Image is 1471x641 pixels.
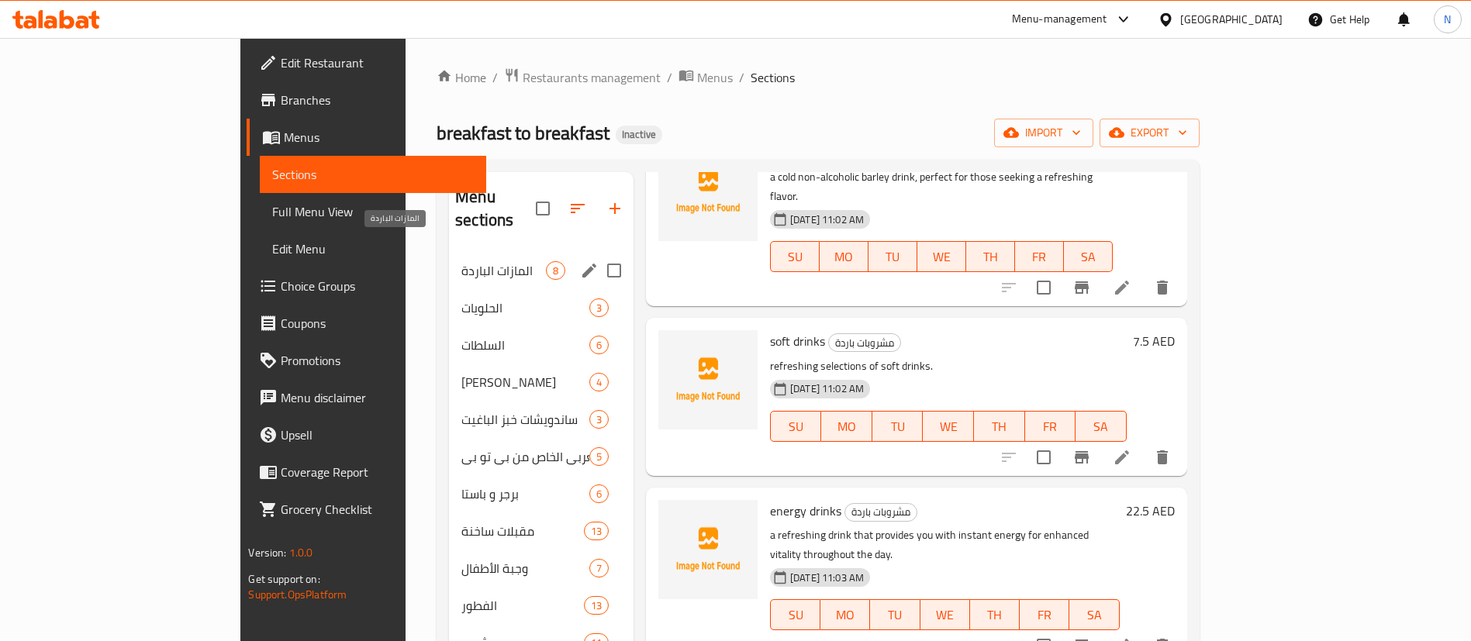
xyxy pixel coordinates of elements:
span: TU [875,246,911,268]
div: المازات الباردة8edit [449,252,634,289]
span: Inactive [616,128,662,141]
span: 13 [585,524,608,539]
div: السلطات [461,336,589,354]
div: السلطات6 [449,326,634,364]
span: Full Menu View [272,202,474,221]
span: TU [876,604,913,626]
span: Coverage Report [281,463,474,481]
span: 3 [590,301,608,315]
h2: Menu sections [455,185,536,232]
span: TH [976,604,1013,626]
span: import [1007,123,1081,143]
a: Support.OpsPlatform [248,584,347,605]
span: [PERSON_NAME] [461,373,589,391]
span: MO [826,246,862,268]
div: سندويشات بالخبز العربي الخاص من بي تو بي [461,447,589,466]
span: export [1112,123,1187,143]
button: TH [970,599,1020,630]
button: TU [870,599,920,630]
span: وجبة الأطفال [461,559,589,577]
a: Menus [247,119,486,156]
span: 8 [547,264,565,278]
a: Promotions [247,342,486,379]
span: WE [924,246,960,268]
span: Grocery Checklist [281,500,474,519]
button: SA [1076,411,1127,442]
button: TU [868,241,917,272]
span: 13 [585,598,608,613]
span: [DATE] 11:03 AM [784,570,870,585]
span: 1.0.0 [289,543,313,563]
span: Coupons [281,314,474,333]
span: SA [1076,604,1113,626]
span: energy drinks [770,499,841,522]
a: Edit Menu [260,230,486,267]
span: SU [777,604,814,626]
a: Edit menu item [1113,448,1131,467]
span: Restaurants management [523,68,661,87]
span: Menu disclaimer [281,388,474,407]
div: الحلويات [461,298,589,317]
button: SA [1069,599,1119,630]
span: Get support on: [248,569,319,589]
button: FR [1025,411,1076,442]
button: Add section [596,190,634,227]
span: SU [777,415,815,438]
button: TU [872,411,924,442]
span: المازات الباردة [461,261,546,280]
button: SA [1064,241,1113,272]
span: Select to update [1027,441,1060,474]
button: SU [770,599,820,630]
span: WE [927,604,964,626]
button: Branch-specific-item [1063,439,1100,476]
p: a cold non-alcoholic barley drink, perfect for those seeking a refreshing flavor. [770,167,1113,206]
a: Grocery Checklist [247,491,486,528]
div: items [546,261,565,280]
div: items [589,484,609,503]
a: Restaurants management [504,67,661,88]
button: TH [966,241,1015,272]
div: مقبلات ساخنة13 [449,512,634,550]
div: [GEOGRAPHIC_DATA] [1180,11,1283,28]
a: Edit menu item [1113,278,1131,297]
span: SU [777,246,813,268]
p: refreshing selections of soft drinks. [770,357,1127,376]
span: Menus [284,128,474,146]
h6: 22.5 AED [1126,500,1175,522]
span: TH [972,246,1009,268]
div: ساندويشات خبز الباغيت [461,410,589,429]
div: ساندويشات خبز الباغيت3 [449,401,634,438]
button: FR [1015,241,1064,272]
span: N [1444,11,1451,28]
span: الفطور [461,596,584,615]
a: Coupons [247,305,486,342]
span: 4 [590,375,608,390]
span: Sections [751,68,795,87]
a: Menu disclaimer [247,379,486,416]
a: Choice Groups [247,267,486,305]
li: / [739,68,744,87]
button: WE [923,411,974,442]
span: FR [1021,246,1058,268]
div: items [589,410,609,429]
span: مشروبات باردة [829,334,900,352]
span: Promotions [281,351,474,370]
span: breakfast to breakfast [437,115,609,150]
span: 6 [590,487,608,501]
span: 7 [590,561,608,576]
div: Inactive [616,126,662,144]
div: سندويشات بالخبز العربي الخاص من بي تو بي5 [449,438,634,475]
span: برجر و باستا [461,484,589,503]
button: WE [920,599,970,630]
span: Upsell [281,426,474,444]
button: MO [820,599,870,630]
span: SA [1082,415,1121,438]
span: 5 [590,450,608,464]
img: non-alcoholic beer [658,142,758,241]
button: WE [917,241,966,272]
a: Full Menu View [260,193,486,230]
div: items [589,298,609,317]
a: Branches [247,81,486,119]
